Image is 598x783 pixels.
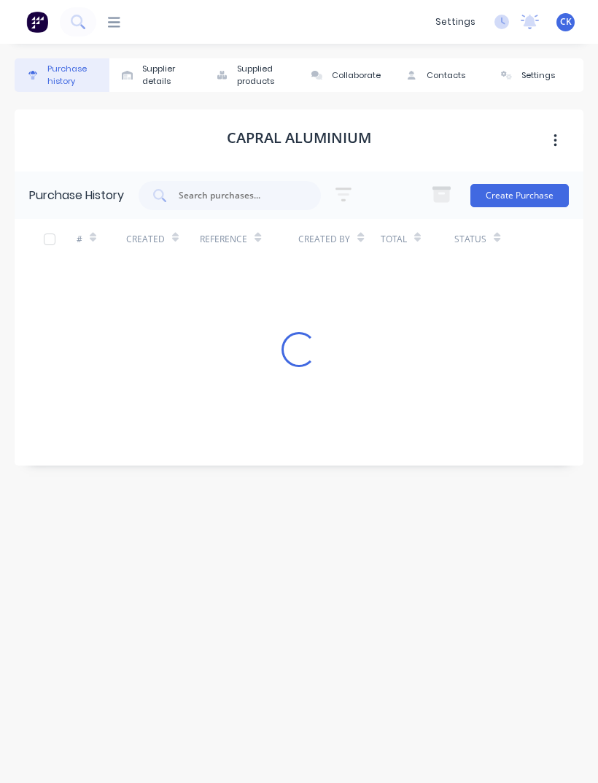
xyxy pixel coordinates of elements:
[109,58,204,92] button: Supplier details
[470,184,569,207] button: Create Purchase
[29,187,124,204] div: Purchase History
[200,233,247,246] div: Reference
[26,11,48,33] img: Factory
[15,58,109,92] button: Purchase history
[381,233,407,246] div: Total
[521,69,555,82] div: Settings
[560,15,572,28] span: CK
[394,58,489,92] button: Contacts
[454,233,486,246] div: Status
[299,58,394,92] button: Collaborate
[126,233,165,246] div: Created
[177,188,298,203] input: Search purchases...
[489,58,583,92] button: Settings
[298,233,350,246] div: Created By
[237,63,292,88] div: Supplied products
[427,69,465,82] div: Contacts
[77,233,82,246] div: #
[204,58,299,92] button: Supplied products
[142,63,197,88] div: Supplier details
[428,11,483,33] div: settings
[227,129,371,147] h1: Capral Aluminium
[47,63,102,88] div: Purchase history
[332,69,381,82] div: Collaborate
